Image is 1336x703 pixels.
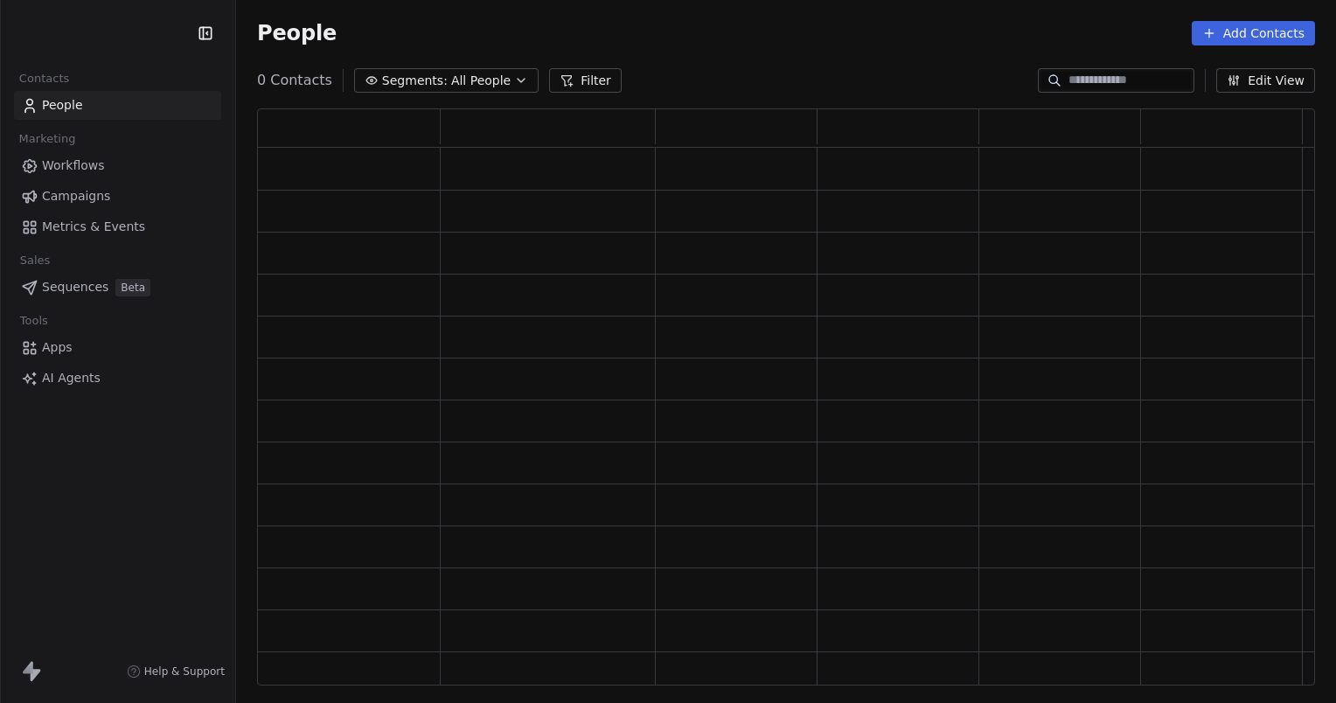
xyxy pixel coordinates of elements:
span: Apps [42,338,73,357]
span: AI Agents [42,369,101,387]
span: Workflows [42,157,105,175]
a: Campaigns [14,182,221,211]
a: Apps [14,333,221,362]
span: Campaigns [42,187,110,205]
button: Add Contacts [1192,21,1315,45]
span: Metrics & Events [42,218,145,236]
button: Filter [549,68,622,93]
span: Help & Support [144,665,225,679]
span: Sequences [42,278,108,296]
span: Beta [115,279,150,296]
a: Metrics & Events [14,212,221,241]
span: Segments: [382,72,448,90]
span: 0 Contacts [257,70,332,91]
a: People [14,91,221,120]
a: Help & Support [127,665,225,679]
button: Edit View [1216,68,1315,93]
span: People [42,96,83,115]
a: Workflows [14,151,221,180]
span: Contacts [11,66,77,92]
a: AI Agents [14,364,221,393]
a: SequencesBeta [14,273,221,302]
span: People [257,20,337,46]
span: Sales [12,247,58,274]
span: Tools [12,308,55,334]
span: Marketing [11,126,83,152]
span: All People [451,72,511,90]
